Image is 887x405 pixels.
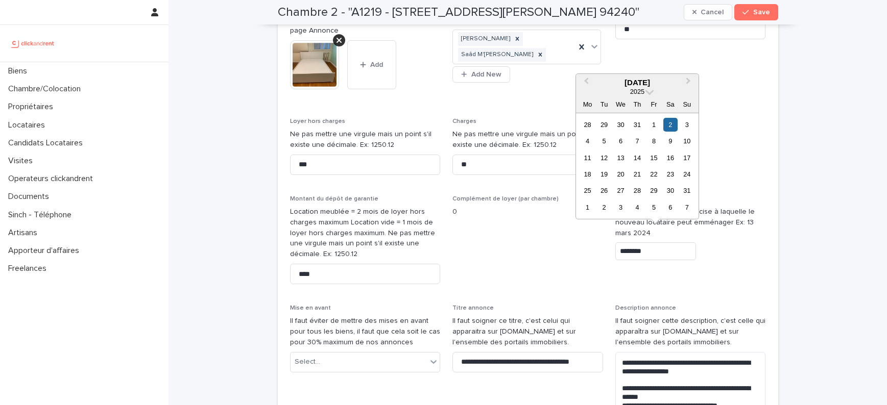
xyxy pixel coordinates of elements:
p: Ne pas mettre une virgule mais un point s'il existe une décimale. Ex: 1250.12 [452,129,603,150]
img: UCB0brd3T0yccxBKYDjQ [8,33,58,54]
button: Save [734,4,778,20]
span: Titre annonce [452,305,494,311]
p: Ne pas mettre une virgule mais un point s'il existe une décimale. Ex: 1250.12 [290,129,441,150]
span: Charges [452,118,476,124]
p: Freelances [4,264,55,273]
div: Choose Wednesday, 27 August 2025 [614,184,628,197]
p: Il faut soigner cette description, c'est celle qui apparaîtra sur [DOMAIN_NAME] et sur l'ensemble... [615,316,766,347]
div: Choose Tuesday, 5 August 2025 [597,134,611,148]
button: Previous Month [577,75,593,91]
div: Mo [581,97,594,111]
p: 0 [452,207,603,217]
p: Visites [4,156,41,166]
div: Tu [597,97,611,111]
span: Description annonce [615,305,676,311]
p: Artisans [4,228,45,238]
span: Save [753,9,770,16]
span: Add New [471,71,501,78]
span: Complément de loyer (par chambre) [452,196,559,202]
div: Choose Thursday, 31 July 2025 [630,118,644,132]
button: Next Month [681,75,698,91]
div: Choose Saturday, 2 August 2025 [663,118,677,132]
div: Choose Sunday, 10 August 2025 [680,134,694,148]
div: Choose Wednesday, 6 August 2025 [614,134,628,148]
div: Sa [663,97,677,111]
div: Choose Friday, 15 August 2025 [647,151,661,165]
div: Choose Tuesday, 12 August 2025 [597,151,611,165]
span: Loyer hors charges [290,118,345,124]
div: [PERSON_NAME] [458,32,512,46]
span: Cancel [701,9,724,16]
div: Choose Sunday, 17 August 2025 [680,151,694,165]
div: Choose Friday, 5 September 2025 [647,200,661,214]
span: Add [370,61,383,68]
div: Choose Thursday, 4 September 2025 [630,200,644,214]
div: month 2025-08 [579,116,695,216]
div: Choose Sunday, 7 September 2025 [680,200,694,214]
div: Choose Tuesday, 19 August 2025 [597,167,611,181]
p: Biens [4,66,35,76]
span: Montant du dépôt de garantie [290,196,378,202]
div: Choose Friday, 22 August 2025 [647,167,661,181]
div: Choose Wednesday, 30 July 2025 [614,118,628,132]
div: Choose Monday, 28 July 2025 [581,118,594,132]
div: We [614,97,628,111]
p: Candidats Locataires [4,138,91,148]
div: Choose Thursday, 14 August 2025 [630,151,644,165]
button: Add [347,40,396,89]
div: Choose Tuesday, 29 July 2025 [597,118,611,132]
p: Sinch - Téléphone [4,210,80,220]
div: Choose Friday, 29 August 2025 [647,184,661,197]
div: Choose Saturday, 23 August 2025 [663,167,677,181]
div: Choose Saturday, 6 September 2025 [663,200,677,214]
div: Choose Monday, 25 August 2025 [581,184,594,197]
button: Add New [452,66,510,83]
div: [DATE] [576,78,699,87]
div: Choose Saturday, 30 August 2025 [663,184,677,197]
span: Mise en avant [290,305,331,311]
div: Choose Monday, 18 August 2025 [581,167,594,181]
div: Choose Monday, 11 August 2025 [581,151,594,165]
div: Choose Saturday, 9 August 2025 [663,134,677,148]
p: Operateurs clickandrent [4,174,101,184]
p: Apporteur d'affaires [4,246,87,256]
div: Fr [647,97,661,111]
div: Choose Wednesday, 13 August 2025 [614,151,628,165]
div: Choose Tuesday, 2 September 2025 [597,200,611,214]
p: Il faut éviter de mettre des mises en avant pour tous les biens, il faut que cela soit le cas pou... [290,316,441,347]
h2: Chambre 2 - "A1219 - [STREET_ADDRESS][PERSON_NAME] 94240" [278,5,639,20]
div: Choose Monday, 4 August 2025 [581,134,594,148]
div: Choose Sunday, 3 August 2025 [680,118,694,132]
div: Choose Tuesday, 26 August 2025 [597,184,611,197]
div: Choose Sunday, 31 August 2025 [680,184,694,197]
div: Choose Saturday, 16 August 2025 [663,151,677,165]
p: Chambre/Colocation [4,84,89,94]
div: Saâd M'[PERSON_NAME] [458,48,535,62]
div: Choose Monday, 1 September 2025 [581,200,594,214]
div: Select... [295,357,320,367]
p: Documents [4,192,57,201]
div: Choose Wednesday, 20 August 2025 [614,167,628,181]
p: Locataires [4,120,53,130]
div: Choose Thursday, 7 August 2025 [630,134,644,148]
div: Choose Wednesday, 3 September 2025 [614,200,628,214]
div: Su [680,97,694,111]
div: Choose Friday, 1 August 2025 [647,118,661,132]
span: 2025 [630,88,644,95]
div: Choose Friday, 8 August 2025 [647,134,661,148]
div: Choose Sunday, 24 August 2025 [680,167,694,181]
button: Cancel [684,4,733,20]
p: Il faut soigner ce titre, c'est celui qui apparaitra sur [DOMAIN_NAME] et sur l'ensemble des port... [452,316,603,347]
p: Propriétaires [4,102,61,112]
div: Th [630,97,644,111]
div: Choose Thursday, 28 August 2025 [630,184,644,197]
div: Choose Thursday, 21 August 2025 [630,167,644,181]
p: Location meublée = 2 mois de loyer hors charges maximum Location vide = 1 mois de loyer hors char... [290,207,441,260]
